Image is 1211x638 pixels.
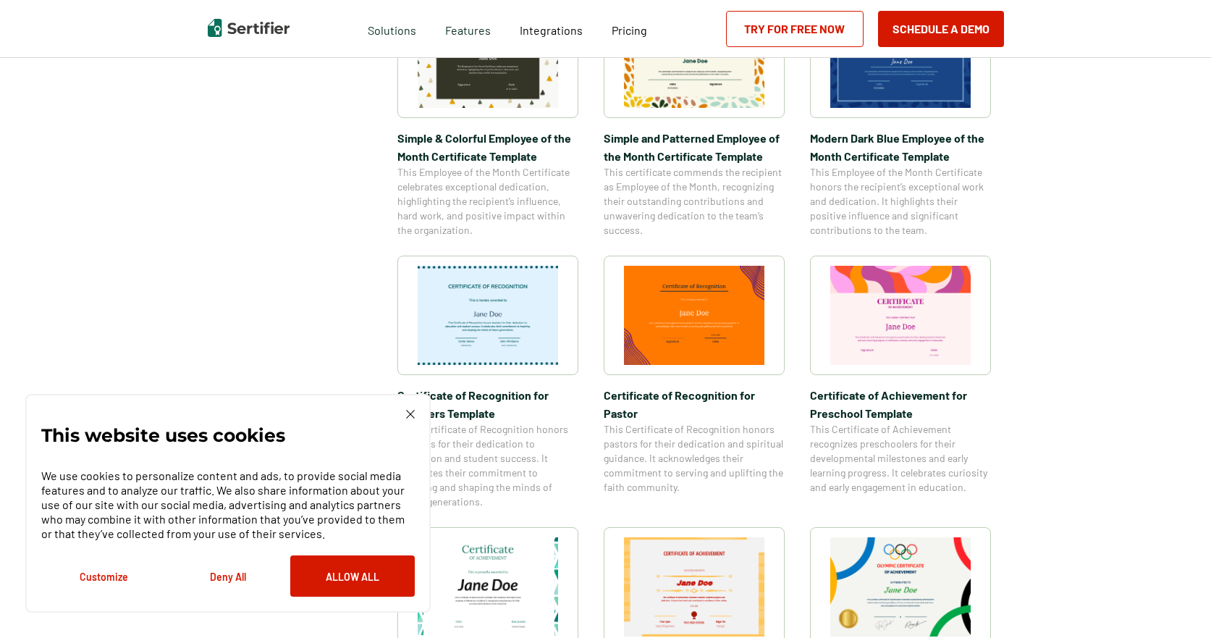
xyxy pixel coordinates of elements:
[41,428,285,442] p: This website uses cookies
[612,23,647,37] span: Pricing
[418,266,558,365] img: Certificate of Recognition for Teachers Template
[397,129,578,165] span: Simple & Colorful Employee of the Month Certificate Template
[1139,568,1211,638] iframe: Chat Widget
[810,129,991,165] span: Modern Dark Blue Employee of the Month Certificate Template
[830,266,971,365] img: Certificate of Achievement for Preschool Template
[604,165,785,238] span: This certificate commends the recipient as Employee of the Month, recognizing their outstanding c...
[624,266,764,365] img: Certificate of Recognition for Pastor
[397,256,578,509] a: Certificate of Recognition for Teachers TemplateCertificate of Recognition for Teachers TemplateT...
[520,23,583,37] span: Integrations
[166,555,290,597] button: Deny All
[397,386,578,422] span: Certificate of Recognition for Teachers Template
[418,537,558,637] img: Certificate of Achievement for Elementary Students Template
[624,537,764,637] img: Certificate of Achievement for Students Template
[604,386,785,422] span: Certificate of Recognition for Pastor
[290,555,415,597] button: Allow All
[445,20,491,38] span: Features
[810,422,991,495] span: This Certificate of Achievement recognizes preschoolers for their developmental milestones and ea...
[397,422,578,509] span: This Certificate of Recognition honors teachers for their dedication to education and student suc...
[604,129,785,165] span: Simple and Patterned Employee of the Month Certificate Template
[878,11,1004,47] button: Schedule a Demo
[830,9,971,108] img: Modern Dark Blue Employee of the Month Certificate Template
[624,9,764,108] img: Simple and Patterned Employee of the Month Certificate Template
[830,537,971,637] img: Olympic Certificate of Appreciation​ Template
[604,422,785,495] span: This Certificate of Recognition honors pastors for their dedication and spiritual guidance. It ac...
[208,19,290,37] img: Sertifier | Digital Credentialing Platform
[810,256,991,509] a: Certificate of Achievement for Preschool TemplateCertificate of Achievement for Preschool Templat...
[726,11,864,47] a: Try for Free Now
[418,9,558,108] img: Simple & Colorful Employee of the Month Certificate Template
[604,256,785,509] a: Certificate of Recognition for PastorCertificate of Recognition for PastorThis Certificate of Rec...
[406,410,415,419] img: Cookie Popup Close
[810,386,991,422] span: Certificate of Achievement for Preschool Template
[520,20,583,38] a: Integrations
[368,20,416,38] span: Solutions
[397,165,578,238] span: This Employee of the Month Certificate celebrates exceptional dedication, highlighting the recipi...
[810,165,991,238] span: This Employee of the Month Certificate honors the recipient’s exceptional work and dedication. It...
[41,555,166,597] button: Customize
[612,20,647,38] a: Pricing
[41,469,415,541] p: We use cookies to personalize content and ads, to provide social media features and to analyze ou...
